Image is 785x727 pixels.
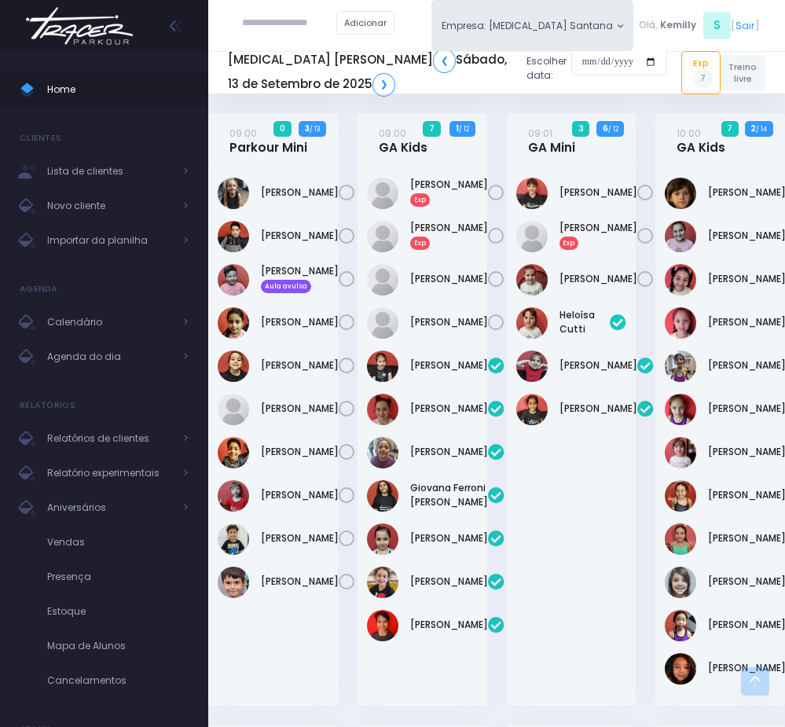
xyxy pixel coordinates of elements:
[379,127,406,140] small: 09:00
[273,121,291,137] span: 0
[367,351,398,382] img: Alice Silva de Mendonça
[603,123,608,134] strong: 6
[410,575,488,589] a: [PERSON_NAME]
[261,488,339,502] a: [PERSON_NAME]
[410,481,488,509] a: Giovana Ferroni [PERSON_NAME]
[410,618,488,632] a: [PERSON_NAME]
[261,402,339,416] a: [PERSON_NAME]
[261,264,339,292] a: [PERSON_NAME] Aula avulsa
[367,221,398,252] img: Laura Kezam
[218,394,249,425] img: Lucas Marques
[47,532,189,553] span: Vendas
[47,428,173,449] span: Relatórios de clientes
[218,437,249,468] img: Léo Sass Lopes
[20,390,75,421] h4: Relatórios
[633,9,765,42] div: [ ]
[47,347,173,367] span: Agenda do dia
[261,358,339,373] a: [PERSON_NAME]
[218,480,249,512] img: Miguel Antunes Castilho
[218,307,249,339] img: Helena Sass Lopes
[516,394,548,425] img: Manuela Teixeira Isique
[665,437,696,468] img: Isabella Dominici Andrade
[559,185,637,200] a: [PERSON_NAME]
[559,221,637,249] a: [PERSON_NAME]Exp
[367,610,398,641] img: Maria Luísa Pazeti
[665,480,696,512] img: Isabella Yamaguchi
[47,636,189,656] span: Mapa de Alunos
[410,272,488,286] a: [PERSON_NAME]
[433,49,456,72] a: ❮
[47,230,173,251] span: Importar da planilha
[367,178,398,209] img: Isabela kezam
[20,123,61,154] h4: Clientes
[677,127,701,140] small: 10:00
[47,670,189,691] span: Cancelamentos
[559,402,637,416] a: [PERSON_NAME]
[228,44,667,101] div: Escolher data:
[367,307,398,339] img: Manuela Quintilio Gonçalves Silva
[665,523,696,555] img: Larissa Yamaguchi
[261,185,339,200] a: [PERSON_NAME]
[47,463,173,483] span: Relatório experimentais
[261,280,311,292] span: Aula avulsa
[528,127,552,140] small: 09:01
[218,264,249,296] img: Dante Custodio Vizzotto
[665,351,696,382] img: Lorena Arcanjo Parreira
[721,121,739,137] span: 7
[559,308,611,336] a: Heloísa Cutti
[665,394,696,425] img: BEATRIZ PIVATO
[516,351,548,382] img: Laís Silva de Mendonça
[410,531,488,545] a: [PERSON_NAME]
[47,79,189,100] span: Home
[367,437,398,468] img: Ana Clara Vicalvi DOliveira Lima
[694,69,713,88] span: 7
[665,178,696,209] img: Ana Luisa Bonacio Sevilha
[681,51,721,94] a: Exp7
[310,124,320,134] small: / 13
[665,307,696,339] img: Julia Figueiredo
[410,193,430,206] span: Exp
[410,221,488,249] a: [PERSON_NAME]Exp
[528,126,575,155] a: 09:01GA Mini
[410,445,488,459] a: [PERSON_NAME]
[516,307,548,339] img: Heloísa Cutti Iagalo
[261,445,339,459] a: [PERSON_NAME]
[559,237,579,249] span: Exp
[261,575,339,589] a: [PERSON_NAME]
[410,402,488,416] a: [PERSON_NAME]
[459,124,469,134] small: / 12
[47,196,173,216] span: Novo cliente
[703,12,731,39] span: S
[379,126,427,155] a: 09:00GA Kids
[665,653,696,685] img: Sofia Rodrigues Gonçalves
[372,73,395,97] a: ❯
[559,272,637,286] a: [PERSON_NAME]
[423,121,440,137] span: 7
[750,123,756,134] strong: 2
[456,123,459,134] strong: 1
[218,567,249,598] img: Thomás Capovilla Rodrigues
[229,126,307,155] a: 09:00Parkour Mini
[218,523,249,555] img: Pedro Pereira Tercarioli
[261,315,339,329] a: [PERSON_NAME]
[47,312,173,332] span: Calendário
[410,237,430,249] span: Exp
[47,567,189,587] span: Presença
[47,498,173,518] span: Aniversários
[735,18,755,33] a: Sair
[516,221,548,252] img: Luísa kezam
[410,315,488,329] a: [PERSON_NAME]
[665,610,696,641] img: Serena Tseng
[218,221,249,252] img: Benicio Domingos Barbosa
[305,123,310,134] strong: 3
[665,567,696,598] img: Maria Vitória R Vieira
[367,567,398,598] img: Lívia Fontoura Machado Liberal
[410,358,488,373] a: [PERSON_NAME]
[608,124,618,134] small: / 12
[20,274,58,305] h4: Agenda
[367,394,398,425] img: Ana Clara Rufino
[559,358,637,373] a: [PERSON_NAME]
[516,178,548,209] img: Diana ferreira dos santos
[572,121,589,137] span: 3
[410,178,488,206] a: [PERSON_NAME]Exp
